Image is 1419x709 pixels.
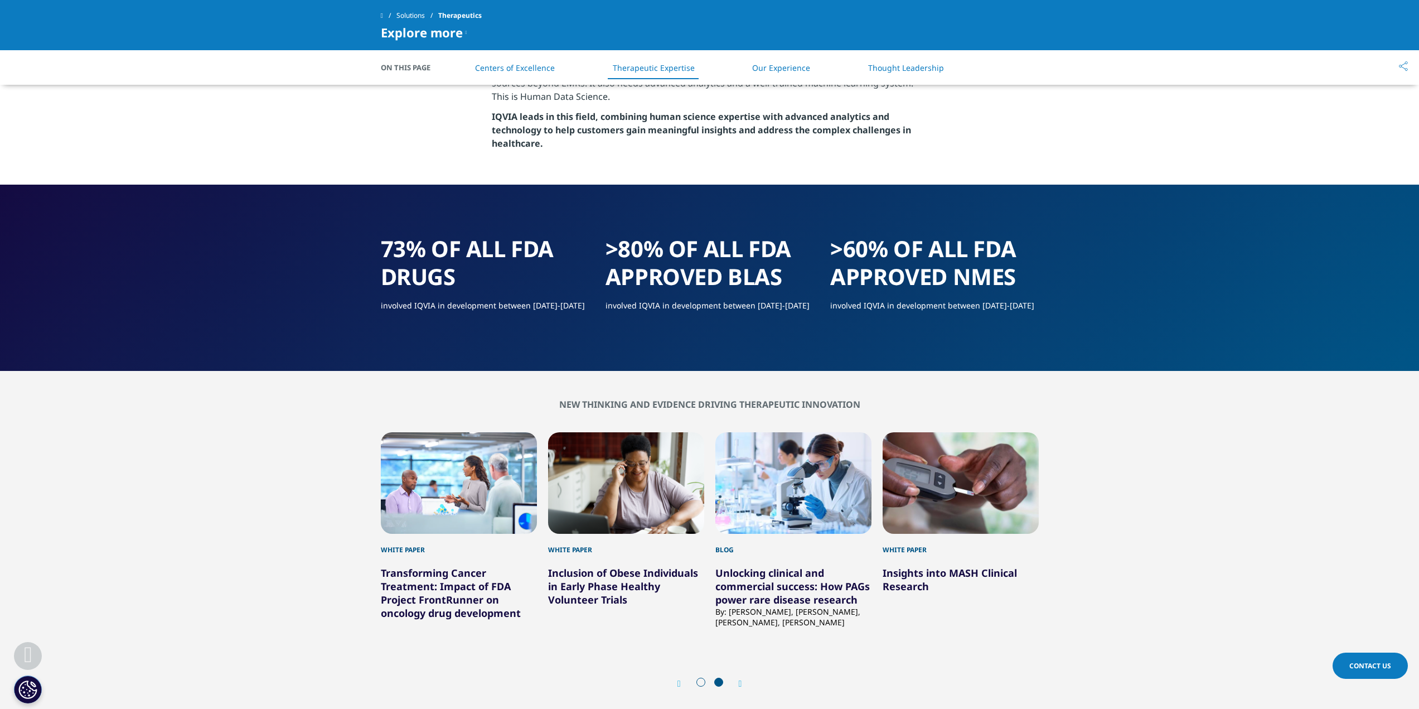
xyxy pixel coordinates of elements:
a: Thought Leadership [868,62,944,73]
div: White Paper [381,534,537,555]
a: Centers of Excellence [475,62,555,73]
button: Cookie Settings [14,676,42,703]
span: Therapeutics [438,6,482,26]
p: involved IQVIA in development between [DATE]-[DATE] [606,299,813,321]
div: White Paper [548,534,704,555]
p: involved IQVIA in development between [DATE]-[DATE] [830,299,1038,321]
div: Previous slide [677,678,692,689]
h2: NEW THINKING AND EVIDENCE DRIVING THERAPEUTIC INNOVATION [381,399,1039,410]
span: On This Page [381,62,442,73]
a: Insights into MASH Clinical Research [883,566,1017,593]
div: Next slide [728,678,742,689]
div: White Paper [883,534,1039,555]
div: 5 / 8 [381,432,537,628]
a: Unlocking clinical and commercial success: How PAGs power rare disease research [715,566,870,606]
a: Inclusion of Obese Individuals in Early Phase Healthy Volunteer Trials [548,566,698,606]
div: 3 / 3 [830,235,1038,321]
a: Solutions [396,6,438,26]
a: Therapeutic Expertise [613,62,695,73]
div: Blog [715,534,871,555]
strong: IQVIA leads in this field, combining human science expertise with advanced analytics and technolo... [492,110,911,149]
a: Contact Us [1333,653,1408,679]
div: By: [PERSON_NAME], [PERSON_NAME], [PERSON_NAME], [PERSON_NAME] [715,606,871,628]
a: Transforming Cancer Treatment: Impact of FDA Project FrontRunner on oncology drug development [381,566,521,620]
h1: >80% OF ALL FDA APPROVED BLAS [606,235,813,299]
h1: >60% OF ALL FDA APPROVED NMES [830,235,1038,299]
div: 1 / 3 [381,235,589,321]
div: 7 / 8 [715,432,871,628]
div: 2 / 3 [606,235,813,321]
div: 6 / 8 [548,432,704,628]
p: involved IQVIA in development between [DATE]-[DATE] [381,299,589,321]
span: Explore more [381,26,463,39]
span: Contact Us [1349,661,1391,671]
h1: 73% OF ALL FDA DRUGS [381,235,589,299]
div: 8 / 8 [883,432,1039,628]
a: Our Experience [752,62,810,73]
